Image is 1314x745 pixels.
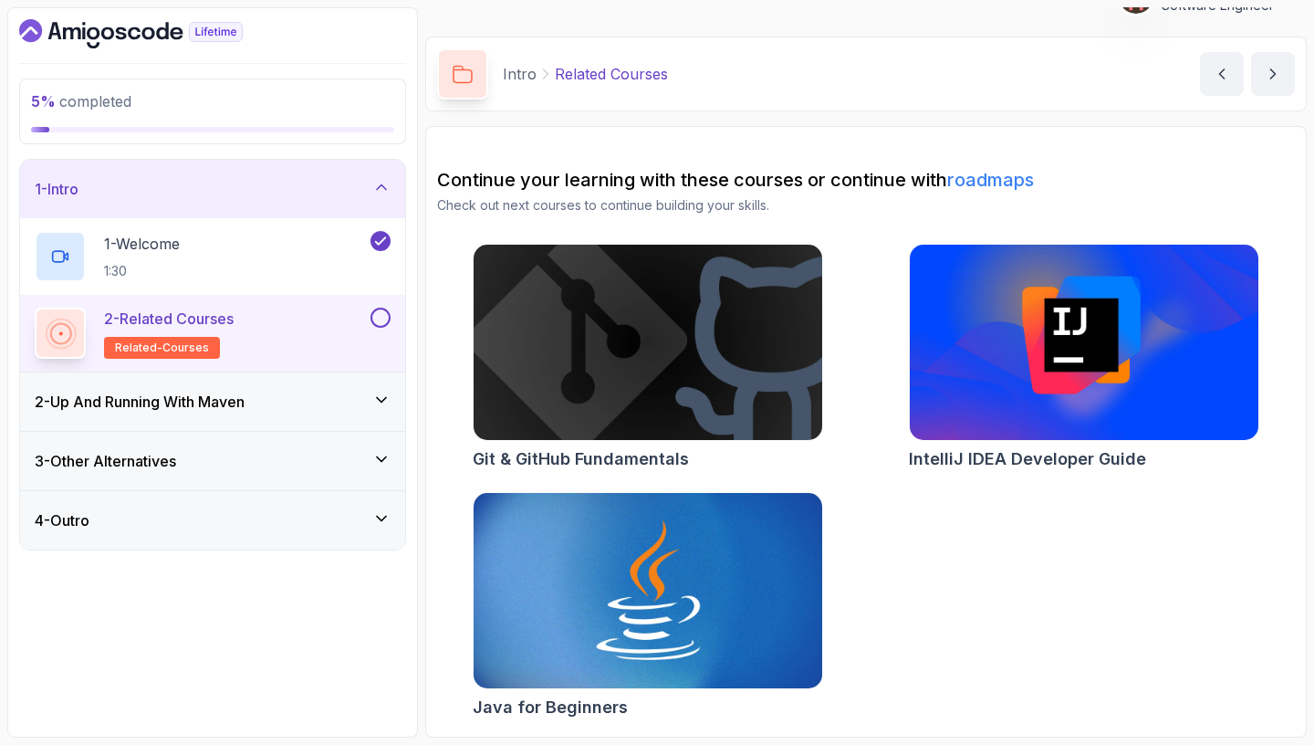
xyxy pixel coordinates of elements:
h3: 2 - Up And Running With Maven [35,391,245,413]
span: completed [31,92,131,110]
h2: IntelliJ IDEA Developer Guide [909,446,1146,472]
a: IntelliJ IDEA Developer Guide cardIntelliJ IDEA Developer Guide [909,244,1259,472]
a: Git & GitHub Fundamentals cardGit & GitHub Fundamentals [473,244,823,472]
img: Git & GitHub Fundamentals card [474,245,822,440]
h2: Java for Beginners [473,695,628,720]
h3: 3 - Other Alternatives [35,450,176,472]
button: 1-Intro [20,160,405,218]
p: Intro [503,63,537,85]
a: Java for Beginners cardJava for Beginners [473,492,823,720]
p: Check out next courses to continue building your skills. [437,196,1295,215]
span: 5 % [31,92,56,110]
button: previous content [1200,52,1244,96]
button: 3-Other Alternatives [20,432,405,490]
img: IntelliJ IDEA Developer Guide card [910,245,1258,440]
a: roadmaps [947,169,1034,191]
button: 2-Up And Running With Maven [20,372,405,431]
h2: Continue your learning with these courses or continue with [437,167,1295,193]
p: 1:30 [104,262,180,280]
p: Related Courses [555,63,668,85]
button: 2-Related Coursesrelated-courses [35,308,391,359]
h2: Git & GitHub Fundamentals [473,446,689,472]
button: 4-Outro [20,491,405,550]
span: related-courses [115,341,209,355]
p: 1 - Welcome [104,233,180,255]
a: Dashboard [19,19,285,48]
button: next content [1251,52,1295,96]
img: Java for Beginners card [474,493,822,688]
p: 2 - Related Courses [104,308,234,330]
button: 1-Welcome1:30 [35,231,391,282]
h3: 4 - Outro [35,509,89,531]
h3: 1 - Intro [35,178,78,200]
